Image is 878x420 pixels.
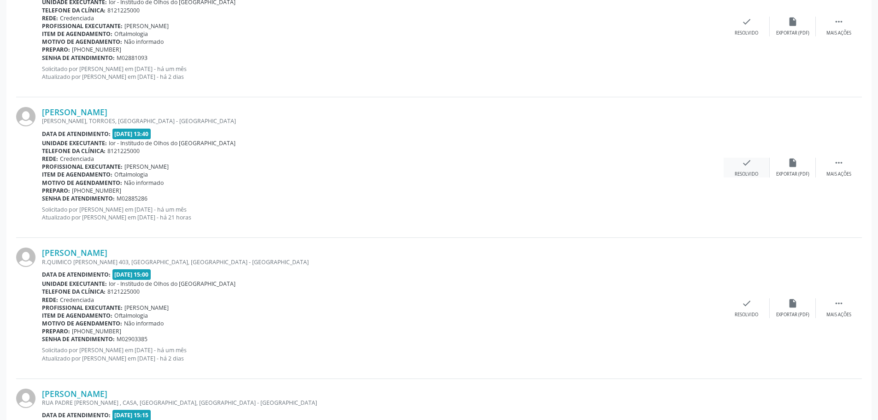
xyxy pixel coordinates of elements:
[42,296,58,304] b: Rede:
[42,130,111,138] b: Data de atendimento:
[42,155,58,163] b: Rede:
[42,179,122,187] b: Motivo de agendamento:
[42,288,106,296] b: Telefone da clínica:
[42,195,115,202] b: Senha de atendimento:
[109,139,236,147] span: Ior - Institudo de Olhos do [GEOGRAPHIC_DATA]
[107,6,140,14] span: 8121225000
[42,187,70,195] b: Preparo:
[42,248,107,258] a: [PERSON_NAME]
[42,258,724,266] div: R.QUIMICO [PERSON_NAME] 403, [GEOGRAPHIC_DATA], [GEOGRAPHIC_DATA] - [GEOGRAPHIC_DATA]
[72,327,121,335] span: [PHONE_NUMBER]
[42,147,106,155] b: Telefone da clínica:
[114,30,148,38] span: Oftalmologia
[42,14,58,22] b: Rede:
[72,187,121,195] span: [PHONE_NUMBER]
[124,38,164,46] span: Não informado
[72,46,121,53] span: [PHONE_NUMBER]
[42,206,724,221] p: Solicitado por [PERSON_NAME] em [DATE] - há um mês Atualizado por [PERSON_NAME] em [DATE] - há 21...
[124,22,169,30] span: [PERSON_NAME]
[742,158,752,168] i: check
[788,17,798,27] i: insert_drive_file
[42,163,123,171] b: Profissional executante:
[112,129,151,139] span: [DATE] 13:40
[735,30,758,36] div: Resolvido
[42,54,115,62] b: Senha de atendimento:
[42,411,111,419] b: Data de atendimento:
[42,30,112,38] b: Item de agendamento:
[42,171,112,178] b: Item de agendamento:
[16,389,35,408] img: img
[42,327,70,335] b: Preparo:
[60,155,94,163] span: Credenciada
[834,158,844,168] i: 
[42,117,724,125] div: [PERSON_NAME], TORROES, [GEOGRAPHIC_DATA] - [GEOGRAPHIC_DATA]
[776,312,809,318] div: Exportar (PDF)
[114,171,148,178] span: Oftalmologia
[60,296,94,304] span: Credenciada
[42,139,107,147] b: Unidade executante:
[42,312,112,319] b: Item de agendamento:
[109,280,236,288] span: Ior - Institudo de Olhos do [GEOGRAPHIC_DATA]
[776,30,809,36] div: Exportar (PDF)
[124,163,169,171] span: [PERSON_NAME]
[42,346,724,362] p: Solicitado por [PERSON_NAME] em [DATE] - há um mês Atualizado por [PERSON_NAME] em [DATE] - há 2 ...
[117,54,147,62] span: M02881093
[107,147,140,155] span: 8121225000
[107,288,140,296] span: 8121225000
[60,14,94,22] span: Credenciada
[42,65,724,81] p: Solicitado por [PERSON_NAME] em [DATE] - há um mês Atualizado por [PERSON_NAME] em [DATE] - há 2 ...
[735,171,758,177] div: Resolvido
[788,158,798,168] i: insert_drive_file
[42,280,107,288] b: Unidade executante:
[117,335,147,343] span: M02903385
[42,6,106,14] b: Telefone da clínica:
[826,312,851,318] div: Mais ações
[776,171,809,177] div: Exportar (PDF)
[112,269,151,280] span: [DATE] 15:00
[117,195,147,202] span: M02885286
[834,298,844,308] i: 
[42,304,123,312] b: Profissional executante:
[42,319,122,327] b: Motivo de agendamento:
[742,17,752,27] i: check
[826,171,851,177] div: Mais ações
[42,22,123,30] b: Profissional executante:
[124,304,169,312] span: [PERSON_NAME]
[114,312,148,319] span: Oftalmologia
[834,17,844,27] i: 
[42,389,107,399] a: [PERSON_NAME]
[16,248,35,267] img: img
[16,107,35,126] img: img
[42,46,70,53] b: Preparo:
[42,38,122,46] b: Motivo de agendamento:
[742,298,752,308] i: check
[42,107,107,117] a: [PERSON_NAME]
[826,30,851,36] div: Mais ações
[42,399,724,407] div: RUA PADRE [PERSON_NAME] , CASA, [GEOGRAPHIC_DATA], [GEOGRAPHIC_DATA] - [GEOGRAPHIC_DATA]
[788,298,798,308] i: insert_drive_file
[42,271,111,278] b: Data de atendimento:
[735,312,758,318] div: Resolvido
[124,179,164,187] span: Não informado
[124,319,164,327] span: Não informado
[42,335,115,343] b: Senha de atendimento:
